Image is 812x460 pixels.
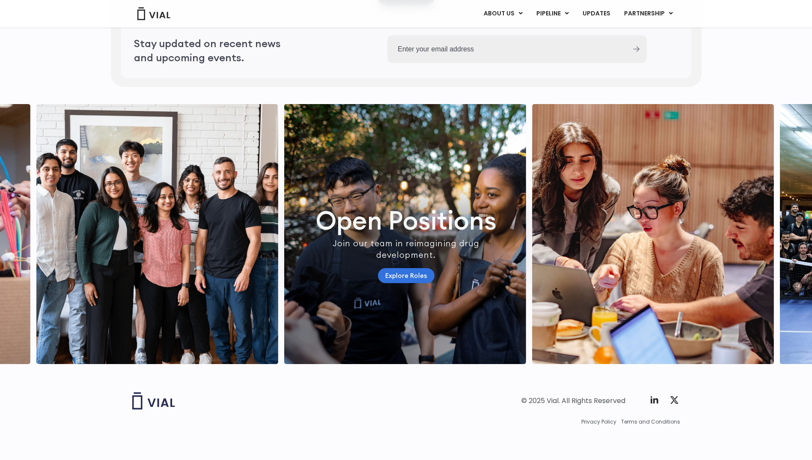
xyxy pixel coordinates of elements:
a: ABOUT USMenu Toggle [477,6,529,21]
a: PARTNERSHIPMenu Toggle [617,6,680,21]
img: http://Group%20of%20people%20smiling%20wearing%20aprons [284,104,526,364]
img: Vial logo wih "Vial" spelled out [132,392,175,409]
h2: Stay updated on recent news and upcoming events. [134,36,301,64]
a: Privacy Policy [581,418,616,426]
a: UPDATES [576,6,617,21]
a: PIPELINEMenu Toggle [529,6,575,21]
input: Enter your email address [387,35,625,63]
img: http://Group%20of%20smiling%20people%20posing%20for%20a%20picture [36,104,278,364]
a: Terms and Conditions [621,418,680,426]
div: © 2025 Vial. All Rights Reserved [521,396,625,406]
input: Submit [633,46,639,52]
div: 2 / 7 [532,104,774,364]
div: 1 / 7 [284,104,526,364]
div: 7 / 7 [36,104,278,364]
img: Vial Logo [137,7,171,20]
a: Explore Roles [378,268,434,283]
